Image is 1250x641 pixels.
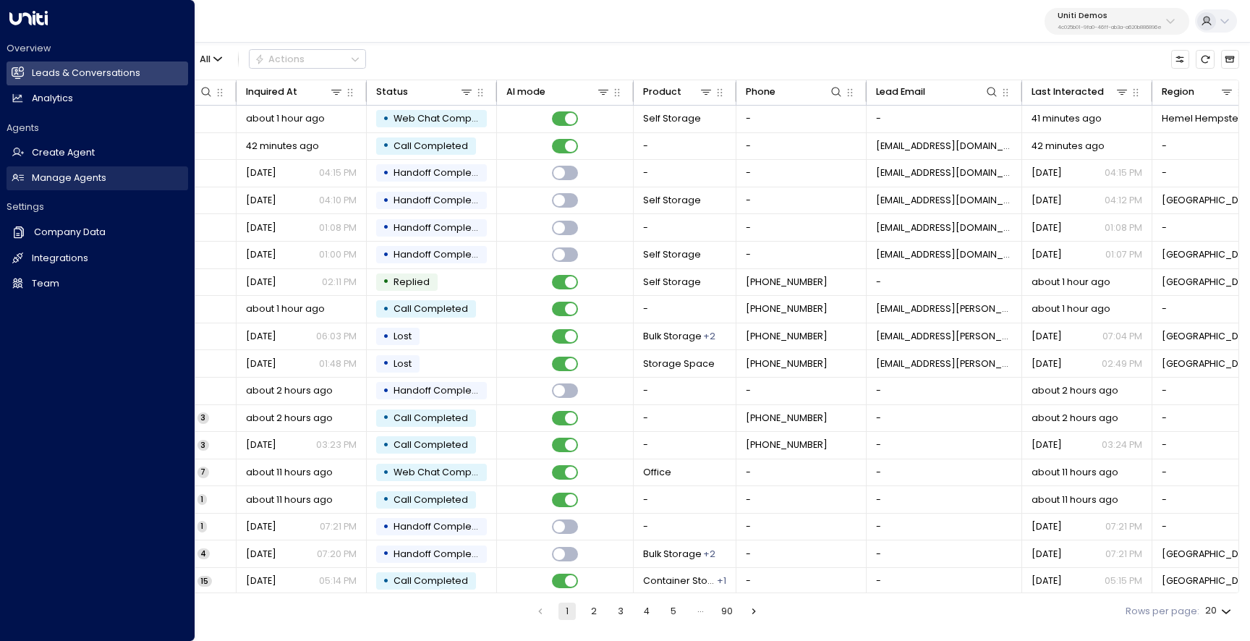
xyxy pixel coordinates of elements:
div: • [383,570,389,593]
td: - [867,378,1022,404]
div: Container Storage,Self Storage [703,548,715,561]
button: page 1 [558,603,576,620]
span: Kingston Upon Thames [1162,276,1248,289]
span: emre@getuniti.com [876,140,1013,153]
a: Manage Agents [7,166,188,190]
a: Leads & Conversations [7,61,188,85]
span: Replied [394,276,430,288]
span: Jul 21, 2025 [246,248,276,261]
td: - [867,568,1022,595]
span: Jul 21, 2025 [246,194,276,207]
div: Inquired At [246,84,297,100]
span: emre@getuniti.com [876,166,1013,179]
p: 07:20 PM [317,548,357,561]
span: about 2 hours ago [246,384,333,397]
div: Lead Email [876,84,925,100]
span: about 11 hours ago [1032,493,1118,506]
div: Last Interacted [1032,84,1130,100]
td: - [634,160,736,187]
p: 07:21 PM [1105,520,1142,533]
span: 42 minutes ago [246,140,319,153]
td: - [634,296,736,323]
div: Button group with a nested menu [249,49,366,69]
span: about 11 hours ago [246,466,333,479]
button: Archived Leads [1221,50,1239,68]
p: 02:11 PM [322,276,357,289]
span: about 11 hours ago [1032,466,1118,479]
button: Go to page 2 [585,603,603,620]
span: Jul 21, 2025 [1032,194,1062,207]
span: Handoff Completed [394,194,488,206]
span: London [1162,194,1248,207]
td: - [736,486,867,513]
td: - [867,405,1022,432]
span: Handoff Completed [394,384,488,396]
div: Region [1162,84,1194,100]
a: Create Agent [7,141,188,165]
td: - [634,133,736,160]
span: Self Storage [643,248,701,261]
span: about 1 hour ago [246,302,325,315]
span: Web Chat Completed [394,112,496,124]
h2: Company Data [34,226,106,239]
td: - [867,432,1022,459]
span: Aug 25, 2025 [246,438,276,451]
span: 42 minutes ago [1032,140,1105,153]
p: 01:07 PM [1105,248,1142,261]
p: 04:10 PM [319,194,357,207]
td: - [736,242,867,268]
button: Go to page 90 [718,603,736,620]
button: Customize [1171,50,1189,68]
span: Aug 25, 2025 [1032,438,1062,451]
span: 7 [197,467,209,477]
span: All [200,54,211,64]
button: Go to page 4 [638,603,655,620]
span: 15 [197,576,212,587]
span: Bulk Storage [643,548,702,561]
td: - [736,160,867,187]
span: Office [643,466,671,479]
p: 06:03 PM [316,330,357,343]
div: • [383,352,389,375]
span: 16pgp190.vivek@iimrpralumni.ac.in [876,330,1013,343]
span: Refresh [1196,50,1214,68]
div: Product [643,84,714,100]
span: 16pgp190.vivek@iimrpralumni.ac.in [876,357,1013,370]
span: Storage Space [643,357,715,370]
span: Container Storage [643,574,716,587]
span: San Francisco [1162,357,1248,370]
span: 16pgp190.vivek@iimrpralumni.ac.in [876,302,1013,315]
p: 05:14 PM [319,574,357,587]
td: - [867,486,1022,513]
div: • [383,244,389,266]
span: about 1 hour ago [246,112,325,125]
p: 01:48 PM [319,357,357,370]
a: Integrations [7,247,188,271]
span: Self Storage [643,112,701,125]
div: Container Storage,Self Storage [703,330,715,343]
span: Yesterday [1032,520,1062,533]
span: 3 [197,440,209,451]
span: Handoff Completed [394,548,488,560]
td: - [634,486,736,513]
h2: Integrations [32,252,88,266]
a: Company Data [7,220,188,245]
div: • [383,135,389,157]
h2: Manage Agents [32,171,106,185]
div: Phone [746,84,844,100]
span: Aug 22, 2025 [246,574,276,587]
span: Self Storage [643,194,701,207]
div: • [383,543,389,565]
div: Actions [255,54,305,65]
span: Yesterday [1032,548,1062,561]
div: AI mode [506,84,545,100]
h2: Agents [7,122,188,135]
span: +447585301685 [746,276,828,289]
div: • [383,434,389,457]
td: - [634,378,736,404]
span: Call Completed [394,574,468,587]
div: Status [376,84,408,100]
p: 01:08 PM [319,221,357,234]
label: Rows per page: [1126,605,1199,619]
span: Call Completed [394,412,468,424]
